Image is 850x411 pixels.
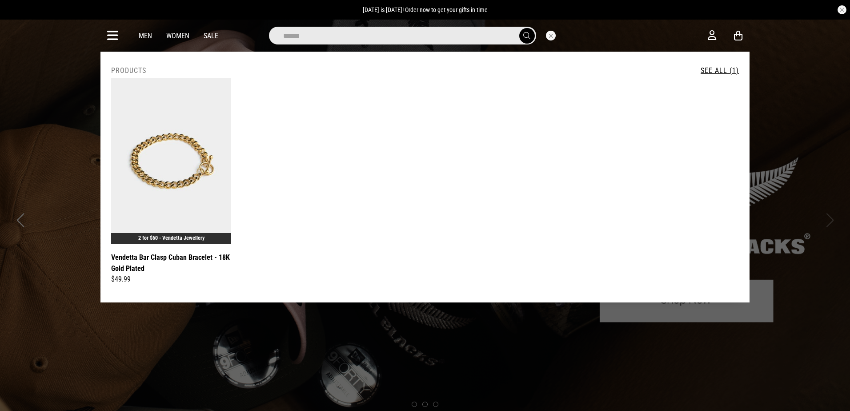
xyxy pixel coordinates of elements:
[138,235,204,241] a: 2 for $60 - Vendetta Jewellery
[363,6,488,13] span: [DATE] is [DATE]! Order now to get your gifts in time
[546,31,556,40] button: Close search
[166,32,189,40] a: Women
[111,274,231,285] div: $49.99
[7,4,34,30] button: Open LiveChat chat widget
[111,78,231,244] img: Vendetta Bar Clasp Cuban Bracelet - 18k Gold Plated in Gold
[111,252,231,274] a: Vendetta Bar Clasp Cuban Bracelet - 18K Gold Plated
[139,32,152,40] a: Men
[204,32,218,40] a: Sale
[701,66,739,75] a: See All (1)
[111,66,146,75] h2: Products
